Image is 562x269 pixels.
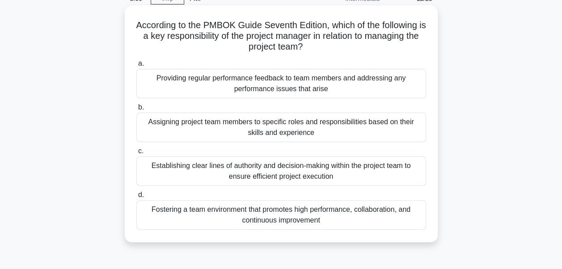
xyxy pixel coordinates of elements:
[138,59,144,67] span: a.
[136,69,426,98] div: Providing regular performance feedback to team members and addressing any performance issues that...
[138,147,144,155] span: c.
[138,191,144,198] span: d.
[136,113,426,142] div: Assigning project team members to specific roles and responsibilities based on their skills and e...
[135,20,427,53] h5: According to the PMBOK Guide Seventh Edition, which of the following is a key responsibility of t...
[138,103,144,111] span: b.
[136,156,426,186] div: Establishing clear lines of authority and decision-making within the project team to ensure effic...
[136,200,426,230] div: Fostering a team environment that promotes high performance, collaboration, and continuous improv...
